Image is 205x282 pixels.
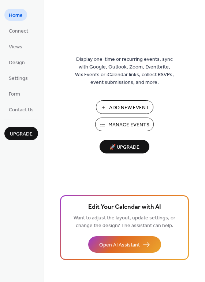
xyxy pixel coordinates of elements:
[75,56,174,86] span: Display one-time or recurring events, sync with Google, Outlook, Zoom, Eventbrite, Wix Events or ...
[4,56,29,68] a: Design
[99,241,140,249] span: Open AI Assistant
[88,202,161,212] span: Edit Your Calendar with AI
[9,90,20,98] span: Form
[9,75,28,82] span: Settings
[4,40,27,52] a: Views
[4,103,38,115] a: Contact Us
[4,88,25,100] a: Form
[4,127,38,140] button: Upgrade
[104,142,145,152] span: 🚀 Upgrade
[10,130,33,138] span: Upgrade
[96,100,153,114] button: Add New Event
[9,106,34,114] span: Contact Us
[9,12,23,19] span: Home
[4,25,33,37] a: Connect
[95,118,154,131] button: Manage Events
[4,9,27,21] a: Home
[109,104,149,112] span: Add New Event
[9,27,28,35] span: Connect
[100,140,149,153] button: 🚀 Upgrade
[9,43,22,51] span: Views
[9,59,25,67] span: Design
[88,236,161,253] button: Open AI Assistant
[108,121,149,129] span: Manage Events
[4,72,32,84] a: Settings
[74,213,175,231] span: Want to adjust the layout, update settings, or change the design? The assistant can help.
